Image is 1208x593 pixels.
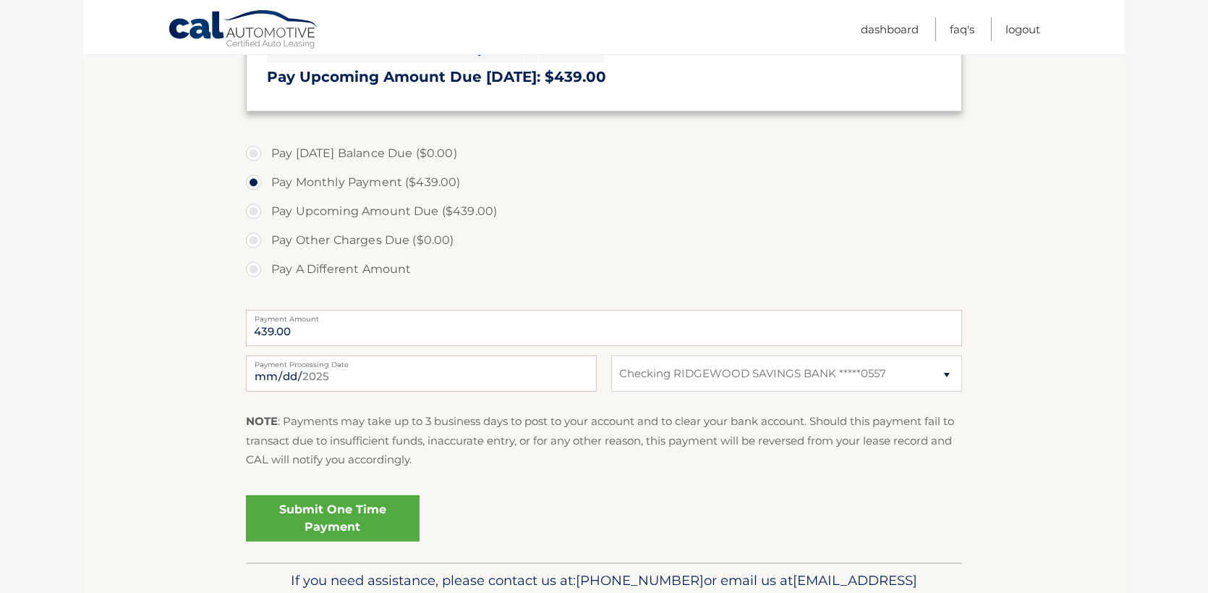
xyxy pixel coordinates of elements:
[168,9,320,51] a: Cal Automotive
[246,412,962,469] p: : Payments may take up to 3 business days to post to your account and to clear your bank account....
[246,310,962,346] input: Payment Amount
[246,226,962,255] label: Pay Other Charges Due ($0.00)
[861,17,919,41] a: Dashboard
[246,310,962,321] label: Payment Amount
[246,356,597,392] input: Payment Date
[246,139,962,168] label: Pay [DATE] Balance Due ($0.00)
[246,356,597,367] label: Payment Processing Date
[950,17,974,41] a: FAQ's
[576,572,704,589] span: [PHONE_NUMBER]
[1005,17,1040,41] a: Logout
[267,68,941,86] h3: Pay Upcoming Amount Due [DATE]: $439.00
[246,197,962,226] label: Pay Upcoming Amount Due ($439.00)
[246,495,420,542] a: Submit One Time Payment
[246,255,962,284] label: Pay A Different Amount
[246,168,962,197] label: Pay Monthly Payment ($439.00)
[246,414,278,428] strong: NOTE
